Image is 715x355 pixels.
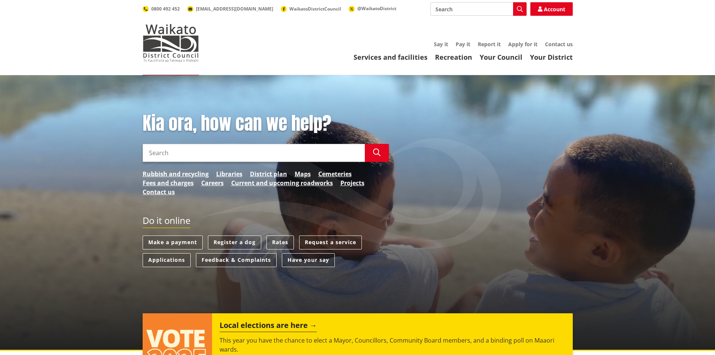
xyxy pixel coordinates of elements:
p: This year you have the chance to elect a Mayor, Councillors, Community Board members, and a bindi... [220,336,565,354]
a: Applications [143,253,191,267]
a: @WaikatoDistrict [349,5,396,12]
a: Account [530,2,573,16]
input: Search input [431,2,527,16]
a: Services and facilities [354,53,427,62]
a: District plan [250,169,287,178]
a: Report it [478,41,501,48]
a: Apply for it [508,41,537,48]
a: Fees and charges [143,178,194,187]
a: Careers [201,178,224,187]
span: [EMAIL_ADDRESS][DOMAIN_NAME] [196,6,273,12]
a: Have your say [282,253,335,267]
a: Current and upcoming roadworks [231,178,333,187]
h2: Local elections are here [220,321,317,332]
span: WaikatoDistrictCouncil [289,6,341,12]
a: Contact us [143,187,175,196]
img: Waikato District Council - Te Kaunihera aa Takiwaa o Waikato [143,24,199,62]
a: Your District [530,53,573,62]
h1: Kia ora, how can we help? [143,113,389,134]
a: Projects [340,178,364,187]
a: Register a dog [208,236,261,249]
a: 0800 492 452 [143,6,180,12]
a: Make a payment [143,236,203,249]
a: Contact us [545,41,573,48]
a: Say it [434,41,448,48]
a: Request a service [299,236,362,249]
a: Rates [266,236,294,249]
h2: Do it online [143,215,190,228]
a: Your Council [480,53,522,62]
a: Recreation [435,53,472,62]
a: Pay it [456,41,470,48]
a: WaikatoDistrictCouncil [281,6,341,12]
a: Rubbish and recycling [143,169,209,178]
span: 0800 492 452 [151,6,180,12]
span: @WaikatoDistrict [357,5,396,12]
a: Feedback & Complaints [196,253,277,267]
input: Search input [143,144,365,162]
a: Maps [295,169,311,178]
a: Libraries [216,169,242,178]
a: Cemeteries [318,169,352,178]
a: [EMAIL_ADDRESS][DOMAIN_NAME] [187,6,273,12]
